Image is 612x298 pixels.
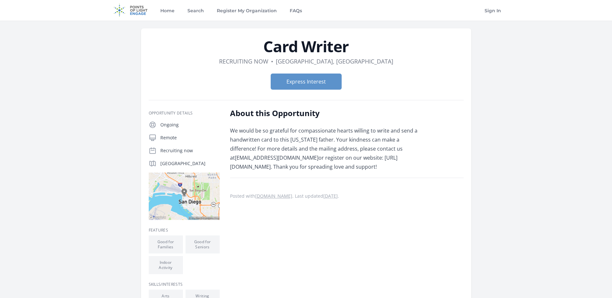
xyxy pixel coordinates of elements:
[160,122,220,128] p: Ongoing
[186,235,220,253] li: Good for Seniors
[160,147,220,154] p: Recruiting now
[160,160,220,167] p: [GEOGRAPHIC_DATA]
[230,126,419,171] p: We would be so grateful for compassionate hearts willing to write and send a handwritten card to ...
[149,256,183,274] li: Indoor Activity
[149,235,183,253] li: Good for Families
[149,39,464,54] h1: Card Writer
[149,173,220,220] img: Map
[149,228,220,233] h3: Features
[323,193,338,199] abbr: Thu, Feb 6, 2025 4:13 PM
[271,74,342,90] button: Express Interest
[149,282,220,287] h3: Skills/Interests
[230,194,464,199] p: Posted with . Last updated .
[160,134,220,141] p: Remote
[276,57,393,66] dd: [GEOGRAPHIC_DATA], [GEOGRAPHIC_DATA]
[219,57,268,66] dd: Recruiting now
[149,111,220,116] h3: Opportunity Details
[255,193,292,199] a: [DOMAIN_NAME]
[271,57,273,66] div: •
[230,108,419,118] h2: About this Opportunity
